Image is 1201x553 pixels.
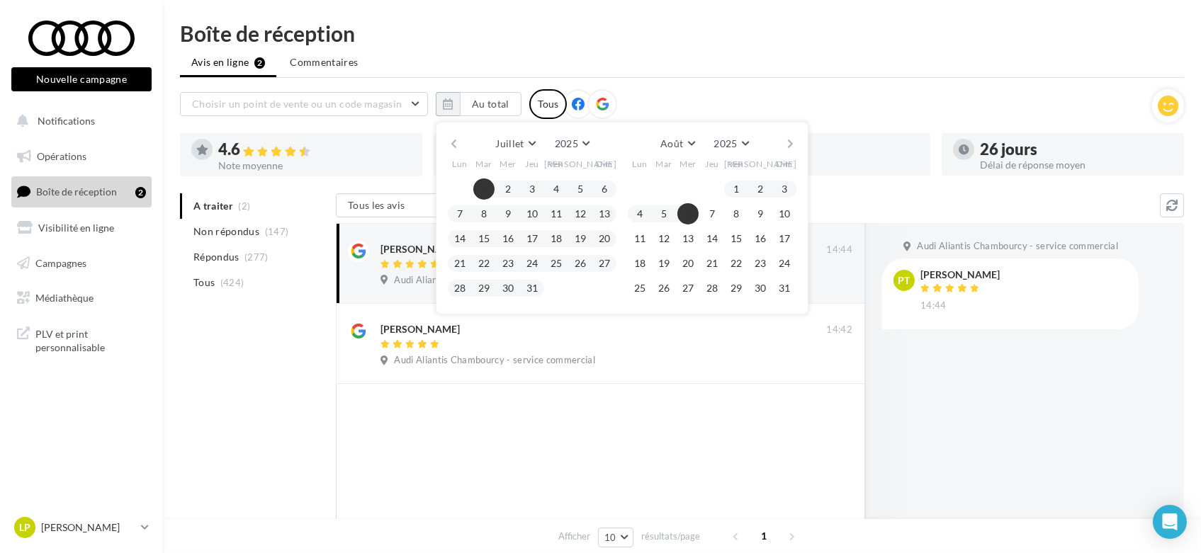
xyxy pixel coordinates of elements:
span: Audi Aliantis Chambourcy - service commercial [394,354,595,367]
button: 31 [521,278,543,299]
button: Au total [436,92,521,116]
div: [PERSON_NAME] [920,270,1000,280]
button: 13 [594,203,615,224]
button: 19 [653,253,675,274]
button: 13 [677,228,699,249]
button: 12 [570,203,591,224]
span: LP [19,520,30,535]
button: 2025 [549,134,595,154]
button: 14 [449,228,470,249]
span: Mar [475,158,492,170]
button: 10 [598,528,634,547]
button: 12 [653,228,675,249]
span: Dim [776,158,793,170]
button: 14 [701,228,723,249]
span: 2025 [555,137,578,149]
button: 2 [497,178,519,200]
button: 9 [497,203,519,224]
span: Mar [655,158,672,170]
button: 11 [629,228,650,249]
span: Répondus [193,250,239,264]
span: Lun [452,158,468,170]
span: (147) [265,226,289,237]
span: Jeu [525,158,539,170]
button: 23 [750,253,771,274]
span: 10 [604,532,616,543]
button: 3 [521,178,543,200]
button: 21 [701,253,723,274]
button: Nouvelle campagne [11,67,152,91]
a: Opérations [9,142,154,171]
button: 25 [546,253,567,274]
button: 2025 [708,134,754,154]
span: PLV et print personnalisable [35,324,146,355]
span: Choisir un point de vente ou un code magasin [192,98,402,110]
button: 10 [774,203,795,224]
button: 29 [473,278,495,299]
button: 2 [750,178,771,200]
button: 4 [546,178,567,200]
button: 17 [521,228,543,249]
span: Non répondus [193,224,259,239]
a: Visibilité en ligne [9,213,154,243]
span: Juillet [495,137,524,149]
a: Médiathèque [9,283,154,313]
button: 10 [521,203,543,224]
span: Visibilité en ligne [38,222,114,234]
button: 22 [726,253,747,274]
button: 30 [750,278,771,299]
span: Médiathèque [35,292,94,304]
span: Mer [680,158,697,170]
button: 5 [653,203,675,224]
button: 18 [629,253,650,274]
a: LP [PERSON_NAME] [11,514,152,541]
button: 7 [449,203,470,224]
button: 24 [521,253,543,274]
span: Tous les avis [348,199,405,211]
button: 22 [473,253,495,274]
button: 19 [570,228,591,249]
button: 16 [750,228,771,249]
span: (277) [244,251,269,263]
span: Audi Aliantis Chambourcy - service commercial [394,274,595,287]
button: Juillet [490,134,541,154]
span: résultats/page [641,530,700,543]
button: 21 [449,253,470,274]
button: 5 [570,178,591,200]
button: 23 [497,253,519,274]
div: Délai de réponse moyen [980,160,1173,170]
button: 26 [570,253,591,274]
span: Commentaires [290,55,358,69]
button: 20 [677,253,699,274]
button: 16 [497,228,519,249]
span: (424) [220,277,244,288]
button: Notifications [9,106,149,136]
button: 31 [774,278,795,299]
button: 8 [726,203,747,224]
span: 14:44 [826,244,852,256]
button: Au total [460,92,521,116]
button: 6 [677,203,699,224]
div: 65 % [726,142,919,157]
span: 2025 [714,137,737,149]
span: pt [898,273,910,287]
span: Août [660,137,683,149]
div: Boîte de réception [180,23,1184,44]
a: Campagnes [9,249,154,278]
button: 9 [750,203,771,224]
button: 27 [677,278,699,299]
span: Opérations [37,150,86,162]
span: Dim [596,158,613,170]
span: 14:44 [920,300,947,312]
button: 15 [726,228,747,249]
button: Août [655,134,700,154]
button: 15 [473,228,495,249]
span: 1 [752,525,775,547]
button: 17 [774,228,795,249]
button: 27 [594,253,615,274]
button: 3 [774,178,795,200]
span: Audi Aliantis Chambourcy - service commercial [917,240,1118,253]
p: [PERSON_NAME] [41,520,135,535]
button: 20 [594,228,615,249]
